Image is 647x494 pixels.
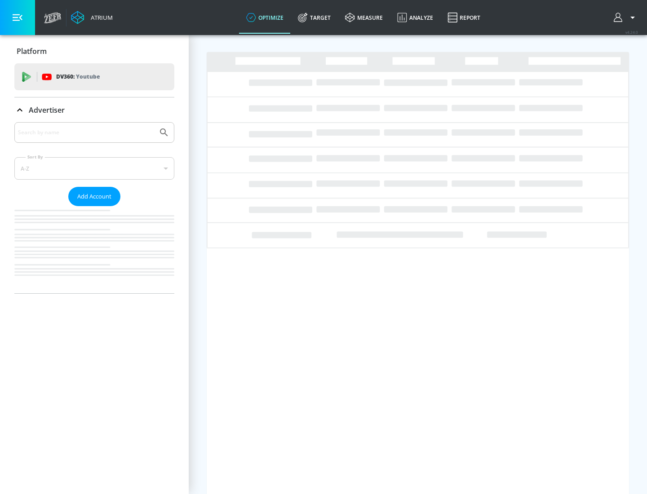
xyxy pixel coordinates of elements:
p: DV360: [56,72,100,82]
a: measure [338,1,390,34]
div: DV360: Youtube [14,63,174,90]
label: Sort By [26,154,45,160]
div: Atrium [87,13,113,22]
div: A-Z [14,157,174,180]
a: Target [291,1,338,34]
a: optimize [239,1,291,34]
p: Platform [17,46,47,56]
div: Advertiser [14,97,174,123]
a: Atrium [71,11,113,24]
a: Report [440,1,487,34]
span: Add Account [77,191,111,202]
p: Youtube [76,72,100,81]
a: Analyze [390,1,440,34]
input: Search by name [18,127,154,138]
div: Advertiser [14,122,174,293]
div: Platform [14,39,174,64]
nav: list of Advertiser [14,206,174,293]
p: Advertiser [29,105,65,115]
span: v 4.24.0 [625,30,638,35]
button: Add Account [68,187,120,206]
